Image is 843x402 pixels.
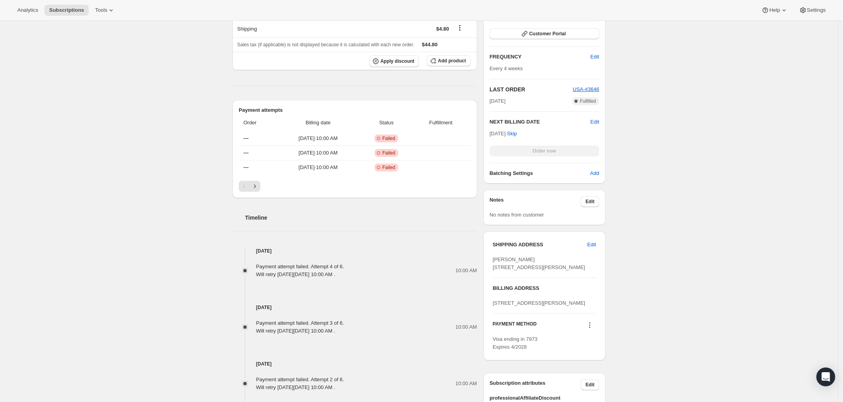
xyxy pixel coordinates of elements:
span: 10:00 AM [455,323,477,331]
h4: [DATE] [232,247,477,255]
span: 10:00 AM [455,380,477,387]
span: Status [362,119,411,127]
span: [DATE] · [490,131,517,136]
span: Edit [587,241,596,249]
span: 10:00 AM [455,267,477,275]
span: Sales tax (if applicable) is not displayed because it is calculated with each new order. [237,42,414,47]
span: Add product [438,58,466,64]
span: Skip [507,130,517,138]
div: Payment attempt failed. Attempt 2 of 6. Will retry [DATE][DATE] 10:00 AM . [256,376,344,391]
h3: SHIPPING ADDRESS [493,241,587,249]
span: --- [243,135,249,141]
span: professionalAffiliateDiscount [490,394,599,402]
span: Edit [585,198,594,205]
span: Edit [591,53,599,61]
button: Edit [583,238,601,251]
h2: Timeline [245,214,477,222]
span: [DATE] [490,97,506,105]
button: Customer Portal [490,28,599,39]
span: [DATE] · 10:00 AM [279,164,357,171]
button: Add [585,167,604,180]
span: Settings [807,7,826,13]
button: Next [249,181,260,192]
span: $4.80 [436,26,449,32]
button: Edit [591,118,599,126]
th: Order [239,114,277,131]
span: [DATE] · 10:00 AM [279,135,357,142]
button: Settings [794,5,830,16]
button: Tools [90,5,120,16]
button: Apply discount [369,55,419,67]
button: Analytics [13,5,43,16]
span: Visa ending in 7973 Expires 4/2028 [493,336,538,350]
span: Fulfilled [580,98,596,104]
a: USA-#3646 [573,86,599,92]
span: Failed [382,135,395,142]
button: Edit [586,51,604,63]
nav: Pagination [239,181,471,192]
span: Failed [382,164,395,171]
h4: [DATE] [232,304,477,311]
button: Edit [581,379,599,390]
span: [STREET_ADDRESS][PERSON_NAME] [493,300,585,306]
button: Subscriptions [44,5,89,16]
h2: LAST ORDER [490,85,573,93]
h3: Notes [490,196,581,207]
span: Help [769,7,780,13]
span: Failed [382,150,395,156]
button: Help [757,5,792,16]
span: Analytics [17,7,38,13]
button: Skip [502,127,521,140]
div: Payment attempt failed. Attempt 3 of 6. Will retry [DATE][DATE] 10:00 AM . [256,319,344,335]
span: [DATE] · 10:00 AM [279,149,357,157]
h3: PAYMENT METHOD [493,321,537,331]
span: Edit [585,382,594,388]
span: [PERSON_NAME] [STREET_ADDRESS][PERSON_NAME] [493,256,585,270]
span: Add [590,169,599,177]
h2: NEXT BILLING DATE [490,118,591,126]
h3: Subscription attributes [490,379,581,390]
th: Shipping [232,20,346,37]
button: USA-#3646 [573,85,599,93]
h2: Payment attempts [239,106,471,114]
span: Fulfillment [416,119,466,127]
span: --- [243,150,249,156]
span: --- [243,164,249,170]
span: No notes from customer [490,212,544,218]
h2: FREQUENCY [490,53,591,61]
button: Add product [427,55,470,66]
span: Billing date [279,119,357,127]
button: Edit [581,196,599,207]
span: Apply discount [380,58,415,64]
div: Open Intercom Messenger [816,367,835,386]
span: Tools [95,7,107,13]
span: Subscriptions [49,7,84,13]
button: Shipping actions [454,24,466,32]
h6: Batching Settings [490,169,590,177]
h3: BILLING ADDRESS [493,284,596,292]
span: $44.80 [422,42,438,47]
span: Customer Portal [529,31,566,37]
div: Payment attempt failed. Attempt 4 of 6. Will retry [DATE][DATE] 10:00 AM . [256,263,344,278]
h4: [DATE] [232,360,477,368]
span: Every 4 weeks [490,65,523,71]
